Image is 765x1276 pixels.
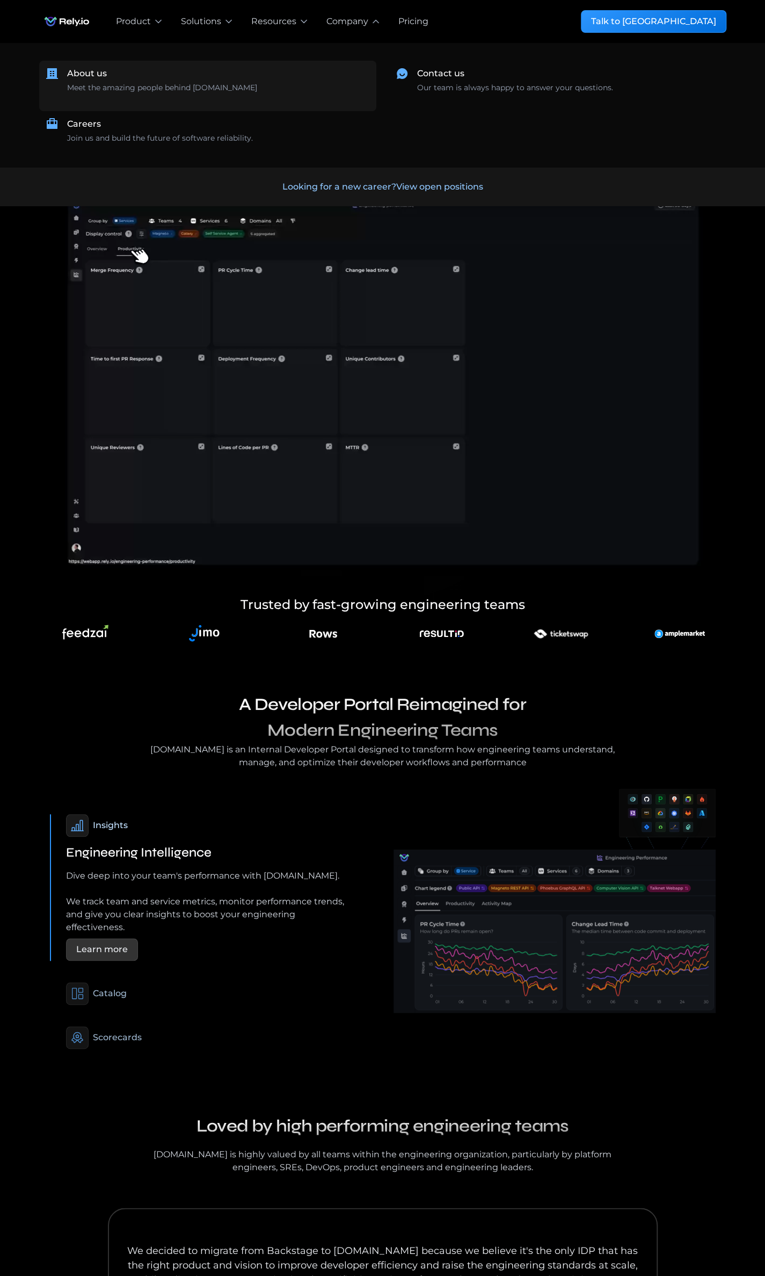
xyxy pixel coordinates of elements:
[694,1205,750,1261] iframe: Chatbot
[389,61,726,100] a: Contact usOur team is always happy to answer your questions.
[654,619,705,649] img: An illustration of an explorer using binoculars
[147,1113,619,1139] h3: Loved by high performing engineering teams
[62,625,108,643] img: An illustration of an explorer using binoculars
[419,619,464,649] img: An illustration of an explorer using binoculars
[591,15,716,28] div: Talk to [GEOGRAPHIC_DATA]
[147,1148,619,1173] div: [DOMAIN_NAME] is highly valued by all teams within the engineering organization, particularly by ...
[147,595,619,614] h5: Trusted by fast-growing engineering teams
[93,819,128,832] div: Insights
[398,15,428,28] a: Pricing
[39,11,94,32] a: home
[67,133,253,144] div: Join us and build the future of software reliability.
[282,180,483,193] div: Looking for a new career?
[66,869,346,934] p: Dive deep into your team's performance with [DOMAIN_NAME]. We track team and service metrics, mon...
[251,15,296,28] div: Resources
[417,67,464,80] div: Contact us
[67,67,107,80] div: About us
[93,987,127,1000] div: Catalog
[39,111,376,150] a: CareersJoin us and build the future of software reliability.
[147,743,619,769] div: [DOMAIN_NAME] is an Internal Developer Portal designed to transform how engineering teams underst...
[116,15,151,28] div: Product
[147,692,619,743] h3: A Developer Portal Reimagined for Modern Engineering Teams
[93,1031,142,1044] div: Scorecards
[39,11,94,32] img: Rely.io logo
[67,118,101,130] div: Careers
[308,619,338,649] img: An illustration of an explorer using binoculars
[67,82,257,105] div: Meet the amazing people behind [DOMAIN_NAME] ‍
[39,61,376,111] a: About usMeet the amazing people behind [DOMAIN_NAME]‍
[520,619,601,649] img: An illustration of an explorer using binoculars
[66,845,212,861] h2: Engineering Intelligence
[184,619,225,649] img: An illustration of an explorer using binoculars
[417,82,613,93] div: Our team is always happy to answer your questions.
[396,182,483,192] span: View open positions
[181,15,221,28] div: Solutions
[326,15,368,28] div: Company
[17,168,748,206] a: Looking for a new career?View open positions
[581,10,726,33] a: Talk to [GEOGRAPHIC_DATA]
[76,943,128,956] div: Learn more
